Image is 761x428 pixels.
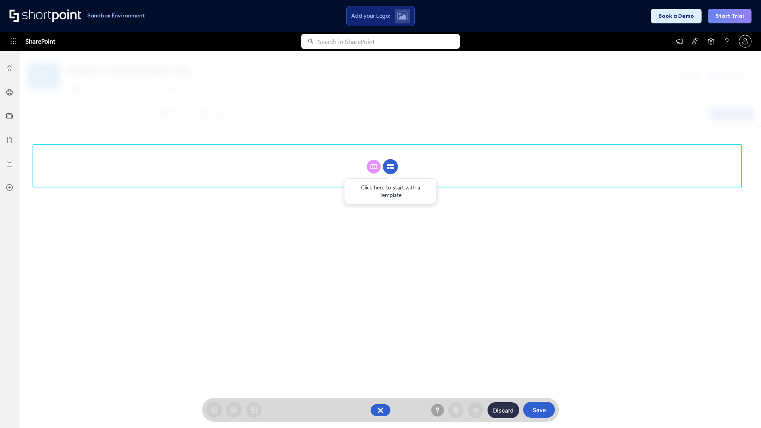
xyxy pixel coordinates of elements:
[25,32,55,51] span: SharePoint
[651,9,702,23] button: Book a Demo
[397,11,407,20] img: Upload logo
[87,13,145,18] h1: Sandbox Environment
[488,402,519,418] button: Discard
[351,12,390,19] span: Add your Logo:
[721,390,761,428] iframe: Chat Widget
[523,402,555,418] button: Save
[708,9,751,23] button: Start Trial
[318,34,460,49] input: Search in SharePoint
